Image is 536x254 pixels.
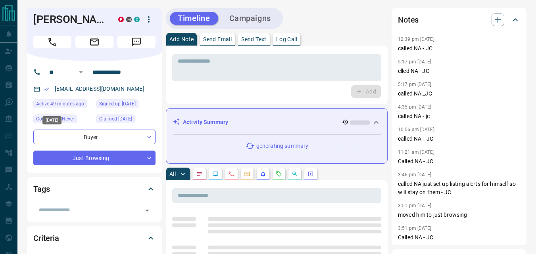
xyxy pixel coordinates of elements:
svg: Calls [228,171,234,177]
p: All [169,171,176,177]
svg: Lead Browsing Activity [212,171,219,177]
p: 12:39 pm [DATE] [398,36,434,42]
div: Tags [33,180,156,199]
button: Timeline [170,12,218,25]
svg: Listing Alerts [260,171,266,177]
p: called NA - jc [398,112,520,120]
div: condos.ca [134,17,140,22]
p: Activity Summary [183,118,228,126]
p: Called NA - JC [398,233,520,242]
div: property.ca [118,17,124,22]
p: called NA - JC [398,44,520,53]
p: generating summary [256,142,308,150]
p: clled NA - JC [398,67,520,75]
span: Message [117,36,156,48]
p: Send Text [241,36,267,42]
span: Call [33,36,71,48]
p: 3:51 pm [DATE] [398,203,432,208]
h2: Tags [33,183,50,195]
a: [EMAIL_ADDRESS][DOMAIN_NAME] [55,86,144,92]
h1: [PERSON_NAME] [33,13,106,26]
svg: Opportunities [292,171,298,177]
span: Claimed [DATE] [99,115,132,123]
div: Criteria [33,229,156,248]
p: Add Note [169,36,194,42]
p: called NA _ JC [398,135,520,143]
p: called NA just set up listing alerts for himself so will stay on them - JC [398,180,520,197]
span: Active 49 minutes ago [36,100,84,108]
div: Fri Feb 16 2018 [96,99,156,111]
p: 3:51 pm [DATE] [398,225,432,231]
p: 5:17 pm [DATE] [398,59,432,65]
svg: Notes [196,171,203,177]
p: moved him to just browsing [398,211,520,219]
p: Called NA - JC [398,157,520,166]
button: Open [76,67,86,77]
button: Campaigns [221,12,279,25]
p: 4:35 pm [DATE] [398,104,432,110]
p: 11:21 am [DATE] [398,149,434,155]
p: Log Call [276,36,297,42]
svg: Emails [244,171,250,177]
button: Open [142,205,153,216]
p: 5:17 pm [DATE] [398,82,432,87]
h2: Notes [398,13,419,26]
div: Just Browsing [33,151,156,165]
span: Contacted - Never [36,115,74,123]
svg: Email Verified [44,86,49,92]
div: Activity Summary [173,115,381,130]
span: Signed up [DATE] [99,100,136,108]
svg: Agent Actions [307,171,314,177]
div: Wed Aug 13 2025 [33,99,92,111]
p: called NA _JC [398,90,520,98]
p: 10:56 am [DATE] [398,127,434,132]
svg: Requests [276,171,282,177]
p: 3:46 pm [DATE] [398,172,432,178]
div: mrloft.ca [126,17,132,22]
p: Send Email [203,36,232,42]
h2: Criteria [33,232,59,244]
div: Buyer [33,130,156,144]
div: Notes [398,10,520,29]
span: Email [75,36,113,48]
div: Wed Dec 04 2024 [96,115,156,126]
div: [DATE] [42,116,61,124]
